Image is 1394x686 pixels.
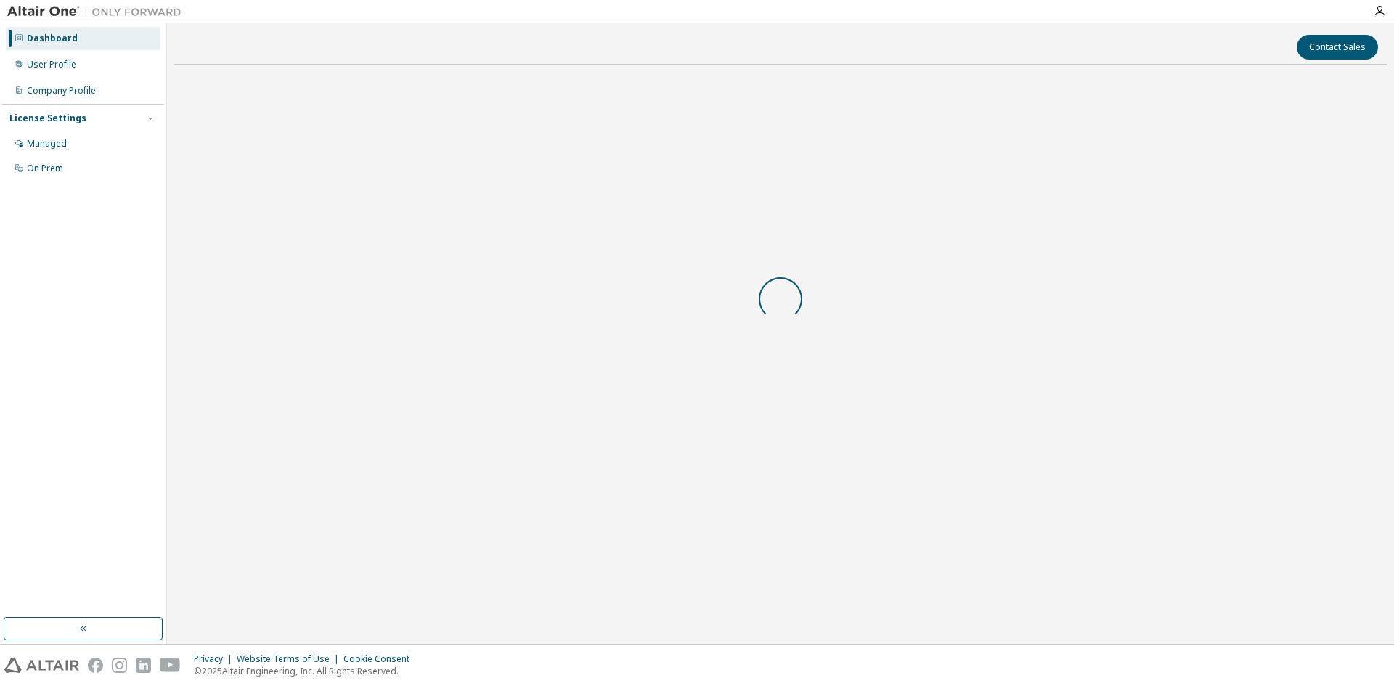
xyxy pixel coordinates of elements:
div: Company Profile [27,85,96,97]
div: Website Terms of Use [237,653,343,665]
button: Contact Sales [1297,35,1378,60]
div: Dashboard [27,33,78,44]
img: instagram.svg [112,658,127,673]
div: Cookie Consent [343,653,418,665]
div: Privacy [194,653,237,665]
div: On Prem [27,163,63,174]
img: altair_logo.svg [4,658,79,673]
img: linkedin.svg [136,658,151,673]
img: facebook.svg [88,658,103,673]
p: © 2025 Altair Engineering, Inc. All Rights Reserved. [194,665,418,677]
img: Altair One [7,4,189,19]
div: License Settings [9,113,86,124]
img: youtube.svg [160,658,181,673]
div: Managed [27,138,67,150]
div: User Profile [27,59,76,70]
